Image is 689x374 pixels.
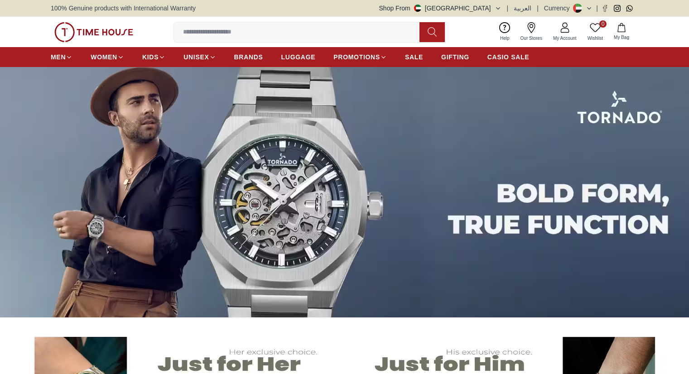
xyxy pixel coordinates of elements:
span: SALE [405,53,423,62]
a: PROMOTIONS [333,49,387,65]
span: CASIO SALE [487,53,530,62]
span: Our Stores [517,35,546,42]
span: LUGGAGE [281,53,316,62]
span: Wishlist [584,35,607,42]
a: GIFTING [441,49,469,65]
a: 0Wishlist [582,20,608,43]
a: Whatsapp [626,5,633,12]
span: MEN [51,53,66,62]
a: Help [495,20,515,43]
a: MEN [51,49,72,65]
span: | [537,4,539,13]
a: Our Stores [515,20,548,43]
a: Facebook [602,5,608,12]
span: Help [496,35,513,42]
span: My Bag [610,34,633,41]
button: Shop From[GEOGRAPHIC_DATA] [379,4,501,13]
a: LUGGAGE [281,49,316,65]
a: SALE [405,49,423,65]
span: 0 [599,20,607,28]
span: KIDS [142,53,159,62]
a: CASIO SALE [487,49,530,65]
span: My Account [549,35,580,42]
span: 100% Genuine products with International Warranty [51,4,196,13]
span: | [596,4,598,13]
a: KIDS [142,49,165,65]
span: GIFTING [441,53,469,62]
img: United Arab Emirates [414,5,421,12]
span: | [507,4,509,13]
a: BRANDS [234,49,263,65]
span: BRANDS [234,53,263,62]
button: العربية [514,4,531,13]
a: WOMEN [91,49,124,65]
div: Currency [544,4,573,13]
span: WOMEN [91,53,117,62]
span: PROMOTIONS [333,53,380,62]
span: UNISEX [183,53,209,62]
img: ... [54,22,133,42]
button: My Bag [608,21,635,43]
a: UNISEX [183,49,216,65]
a: Instagram [614,5,621,12]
